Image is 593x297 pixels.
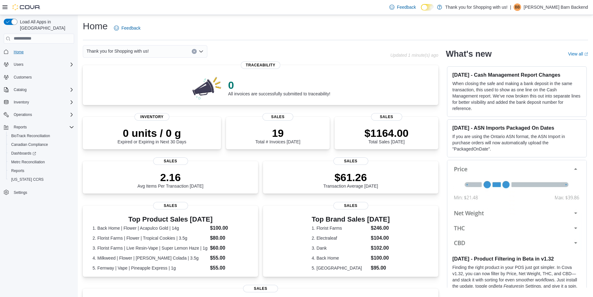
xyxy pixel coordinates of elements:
[92,265,207,271] dt: 5. Fernway | Vape | Pineapple Express | 1g
[255,127,300,144] div: Total # Invoices [DATE]
[1,73,77,82] button: Customers
[111,22,143,34] a: Feedback
[365,127,409,139] p: $1164.00
[371,254,390,262] dd: $100.00
[11,98,74,106] span: Inventory
[9,150,74,157] span: Dashboards
[11,86,29,93] button: Catalog
[9,176,46,183] a: [US_STATE] CCRS
[262,113,294,121] span: Sales
[323,171,378,189] div: Transaction Average [DATE]
[11,160,45,165] span: Metrc Reconciliation
[1,85,77,94] button: Catalog
[92,216,248,223] h3: Top Product Sales [DATE]
[568,51,588,56] a: View allExternal link
[1,188,77,197] button: Settings
[312,265,368,271] dt: 5. [GEOGRAPHIC_DATA]
[14,50,24,55] span: Home
[452,80,581,112] p: When closing the safe and making a bank deposit in the same transaction, this used to show as one...
[11,86,74,93] span: Catalog
[92,245,207,251] dt: 3. Florist Farms | Live Resin-Vape | Super Lemon Haze | 1g
[92,225,207,231] dt: 1. Back Home | Flower | Acapulco Gold | 14g
[199,49,204,54] button: Open list of options
[11,111,74,118] span: Operations
[14,190,27,195] span: Settings
[11,48,74,56] span: Home
[153,202,188,209] span: Sales
[6,132,77,140] button: BioTrack Reconciliation
[210,234,248,242] dd: $80.00
[514,3,521,11] div: Budd Barn Backend
[371,264,390,272] dd: $95.00
[9,158,47,166] a: Metrc Reconciliation
[524,3,588,11] p: [PERSON_NAME] Barn Backend
[191,75,223,100] img: 0
[210,244,248,252] dd: $60.00
[118,127,186,144] div: Expired or Expiring in Next 30 Days
[452,256,581,262] h3: [DATE] - Product Filtering in Beta in v1.32
[192,49,197,54] button: Clear input
[9,132,53,140] a: BioTrack Reconciliation
[11,73,74,81] span: Customers
[11,151,36,156] span: Dashboards
[312,245,368,251] dt: 3. Dank
[584,52,588,56] svg: External link
[11,133,50,138] span: BioTrack Reconciliation
[210,224,248,232] dd: $100.00
[228,79,330,96] div: All invoices are successfully submitted to traceability!
[445,3,507,11] p: Thank you for Shopping with us!
[11,74,34,81] a: Customers
[92,235,207,241] dt: 2. Florist Farms | Flower | Tropical Cookies | 3.5g
[121,25,140,31] span: Feedback
[6,166,77,175] button: Reports
[421,4,434,11] input: Dark Mode
[371,113,402,121] span: Sales
[333,202,368,209] span: Sales
[118,127,186,139] p: 0 units / 0 g
[6,158,77,166] button: Metrc Reconciliation
[11,61,26,68] button: Users
[11,61,74,68] span: Users
[153,157,188,165] span: Sales
[241,61,280,69] span: Traceability
[510,3,511,11] p: |
[92,255,207,261] dt: 4. Milkweed | Flower | [PERSON_NAME] Colada | 3.5g
[4,45,74,213] nav: Complex example
[1,123,77,132] button: Reports
[228,79,330,91] p: 0
[323,171,378,184] p: $61.26
[452,125,581,131] h3: [DATE] - ASN Imports Packaged On Dates
[515,3,520,11] span: BB
[11,123,29,131] button: Reports
[371,224,390,232] dd: $246.00
[312,216,390,223] h3: Top Brand Sales [DATE]
[255,127,300,139] p: 19
[1,98,77,107] button: Inventory
[11,98,31,106] button: Inventory
[9,141,74,148] span: Canadian Compliance
[138,171,204,189] div: Avg Items Per Transaction [DATE]
[6,140,77,149] button: Canadian Compliance
[14,100,29,105] span: Inventory
[312,255,368,261] dt: 4. Back Home
[9,167,27,175] a: Reports
[83,20,108,32] h1: Home
[210,254,248,262] dd: $55.00
[9,176,74,183] span: Washington CCRS
[365,127,409,144] div: Total Sales [DATE]
[134,113,169,121] span: Inventory
[446,49,492,59] h2: What's new
[312,225,368,231] dt: 1. Florist Farms
[14,125,27,130] span: Reports
[390,53,438,58] p: Updated 1 minute(s) ago
[14,62,23,67] span: Users
[1,110,77,119] button: Operations
[387,1,418,13] a: Feedback
[14,87,26,92] span: Catalog
[452,264,581,295] p: Finding the right product in your POS just got simpler. In Cova v1.32, you can now filter by Pric...
[312,235,368,241] dt: 2. Electraleaf
[243,285,278,292] span: Sales
[14,112,32,117] span: Operations
[9,150,39,157] a: Dashboards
